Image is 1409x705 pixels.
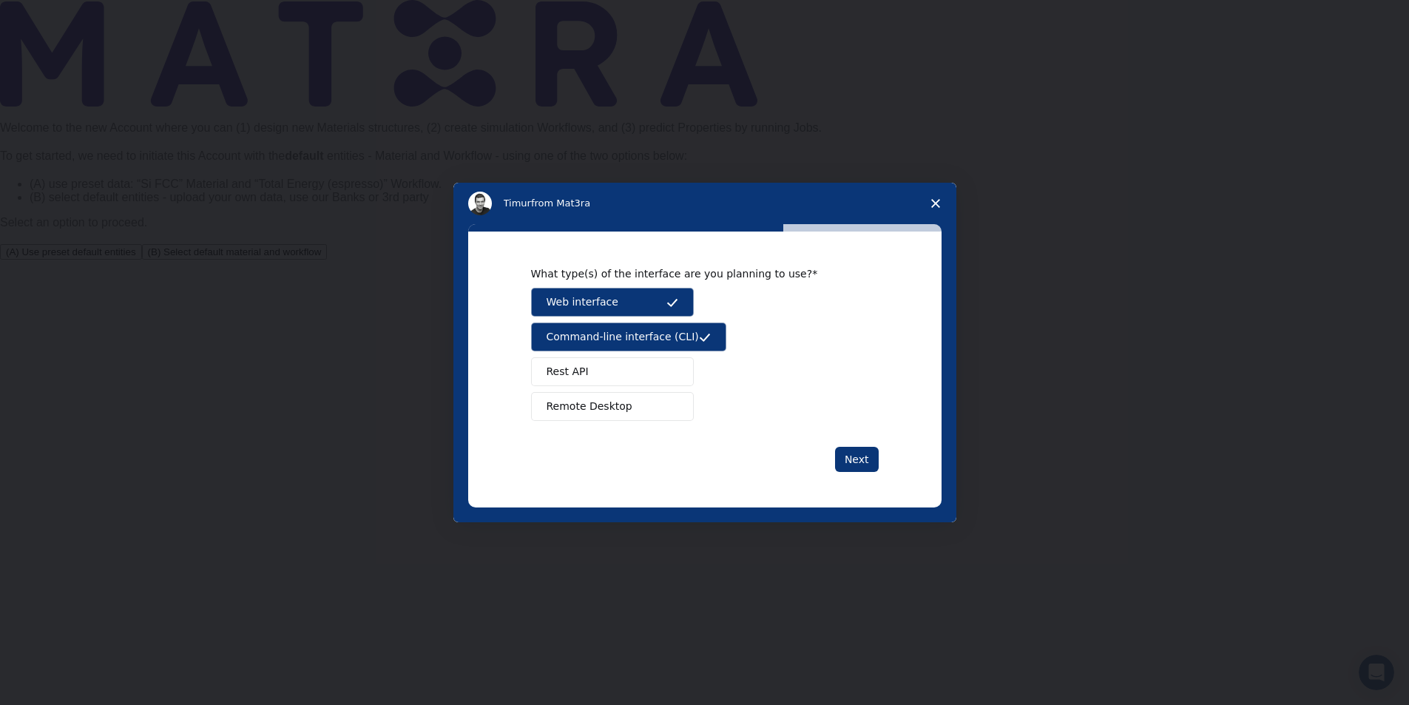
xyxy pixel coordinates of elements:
[468,192,492,215] img: Profile image for Timur
[531,357,694,386] button: Rest API
[915,183,956,224] span: Close survey
[835,447,879,472] button: Next
[531,198,590,209] span: from Mat3ra
[547,294,618,310] span: Web interface
[531,267,856,280] div: What type(s) of the interface are you planning to use?
[547,364,589,380] span: Rest API
[531,323,726,351] button: Command-line interface (CLI)
[32,10,74,24] span: Hỗ trợ
[531,288,694,317] button: Web interface
[547,399,632,414] span: Remote Desktop
[547,329,699,345] span: Command-line interface (CLI)
[531,392,694,421] button: Remote Desktop
[504,198,531,209] span: Timur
